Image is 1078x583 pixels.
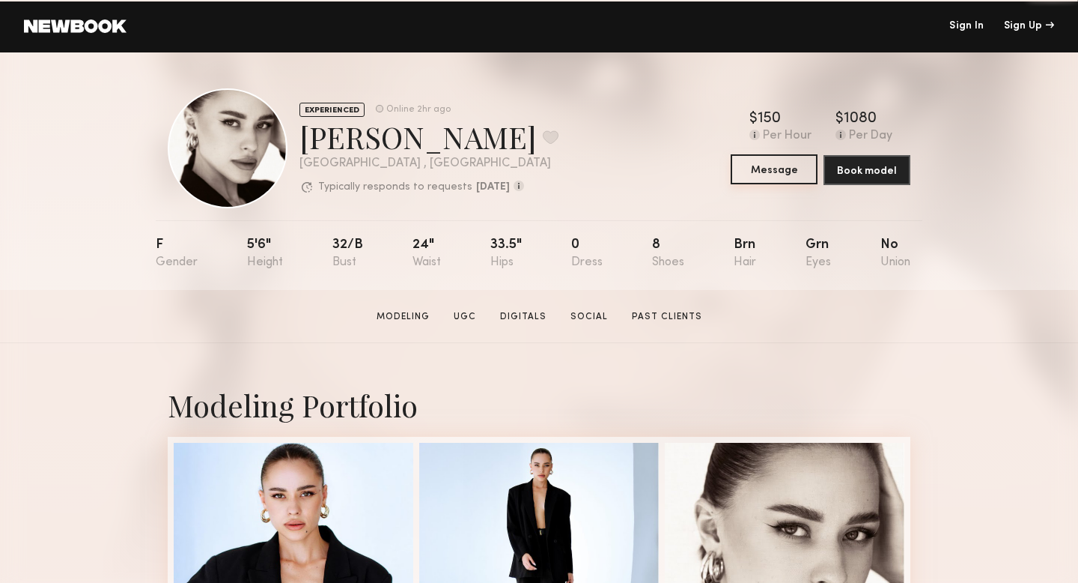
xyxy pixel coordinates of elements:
[734,238,756,269] div: Brn
[849,130,892,143] div: Per Day
[763,130,811,143] div: Per Hour
[731,154,817,184] button: Message
[844,112,877,127] div: 1080
[823,155,910,185] button: Book model
[371,310,436,324] a: Modeling
[880,238,910,269] div: No
[490,238,522,269] div: 33.5"
[835,112,844,127] div: $
[386,105,451,115] div: Online 2hr ago
[156,238,198,269] div: F
[564,310,614,324] a: Social
[299,157,558,170] div: [GEOGRAPHIC_DATA] , [GEOGRAPHIC_DATA]
[1004,21,1054,31] div: Sign Up
[412,238,441,269] div: 24"
[494,310,552,324] a: Digitals
[626,310,708,324] a: Past Clients
[476,182,510,193] b: [DATE]
[299,103,365,117] div: EXPERIENCED
[949,21,984,31] a: Sign In
[299,117,558,157] div: [PERSON_NAME]
[318,182,472,193] p: Typically responds to requests
[247,238,283,269] div: 5'6"
[448,310,482,324] a: UGC
[806,238,831,269] div: Grn
[652,238,684,269] div: 8
[332,238,363,269] div: 32/b
[749,112,758,127] div: $
[758,112,781,127] div: 150
[168,385,910,425] div: Modeling Portfolio
[571,238,603,269] div: 0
